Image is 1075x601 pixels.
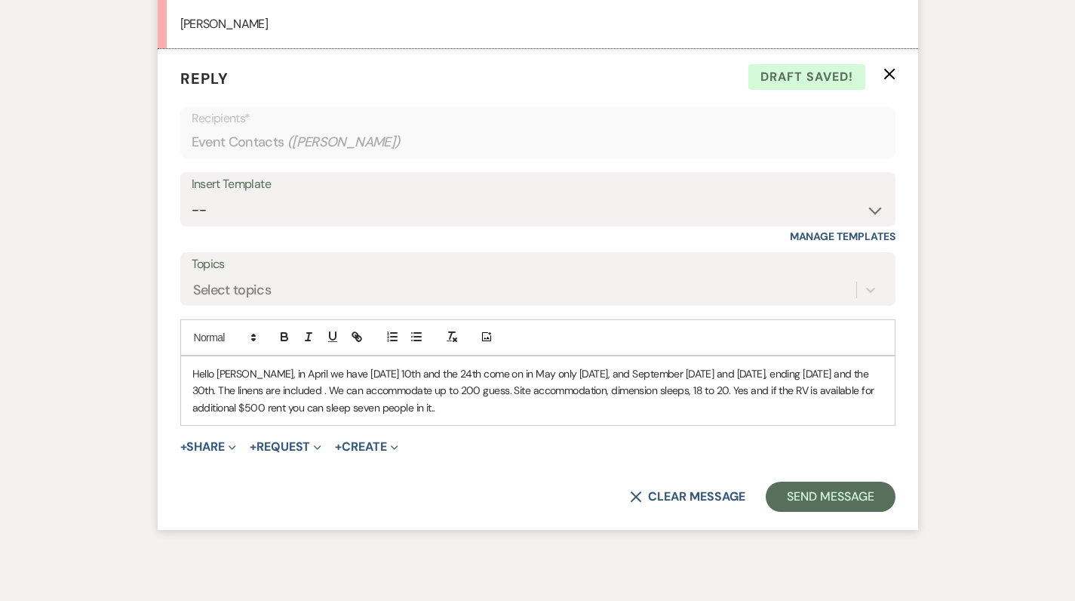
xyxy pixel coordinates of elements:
[192,365,883,416] p: Hello [PERSON_NAME], in April we have [DATE] 10th and the 24th come on in May only [DATE], and Se...
[287,132,401,153] span: ( [PERSON_NAME] )
[630,491,745,503] button: Clear message
[193,279,272,300] div: Select topics
[180,441,187,453] span: +
[335,441,398,453] button: Create
[180,441,237,453] button: Share
[335,441,342,453] span: +
[192,128,884,157] div: Event Contacts
[180,69,229,88] span: Reply
[790,230,895,243] a: Manage Templates
[192,109,884,128] p: Recipients*
[250,441,256,453] span: +
[250,441,321,453] button: Request
[192,174,884,196] div: Insert Template
[748,64,865,90] span: Draft saved!
[192,254,884,276] label: Topics
[766,482,895,512] button: Send Message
